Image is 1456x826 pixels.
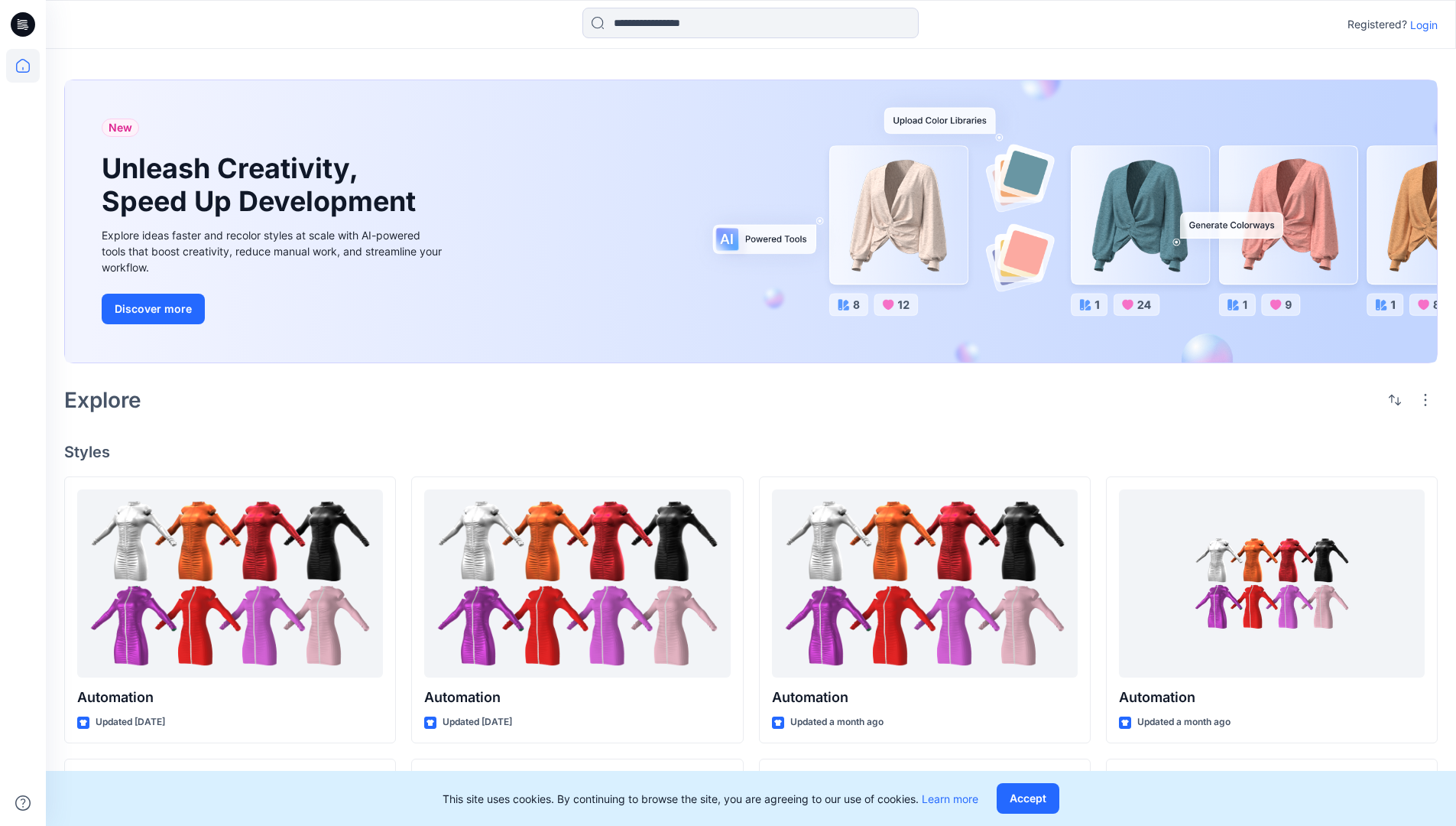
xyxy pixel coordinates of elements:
h4: Styles [64,443,1438,461]
p: Registered? [1347,15,1407,34]
p: Automation [77,687,383,708]
button: Accept [997,783,1059,814]
a: Automation [77,489,383,678]
a: Automation [424,489,730,678]
p: Updated [DATE] [443,714,512,730]
h2: Explore [64,388,141,412]
p: This site uses cookies. By continuing to browse the site, you are agreeing to our use of cookies. [443,791,978,807]
p: Updated a month ago [790,714,884,730]
div: Explore ideas faster and recolor styles at scale with AI-powered tools that boost creativity, red... [102,227,446,275]
a: Learn more [922,792,978,805]
p: Login [1410,17,1438,33]
p: Updated a month ago [1137,714,1231,730]
a: Automation [772,489,1078,678]
a: Discover more [102,294,446,324]
p: Updated [DATE] [96,714,165,730]
span: New [109,119,132,137]
button: Discover more [102,294,205,324]
p: Automation [1119,687,1425,708]
p: Automation [772,687,1078,708]
a: Automation [1119,489,1425,678]
h1: Unleash Creativity, Speed Up Development [102,152,423,218]
p: Automation [424,687,730,708]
